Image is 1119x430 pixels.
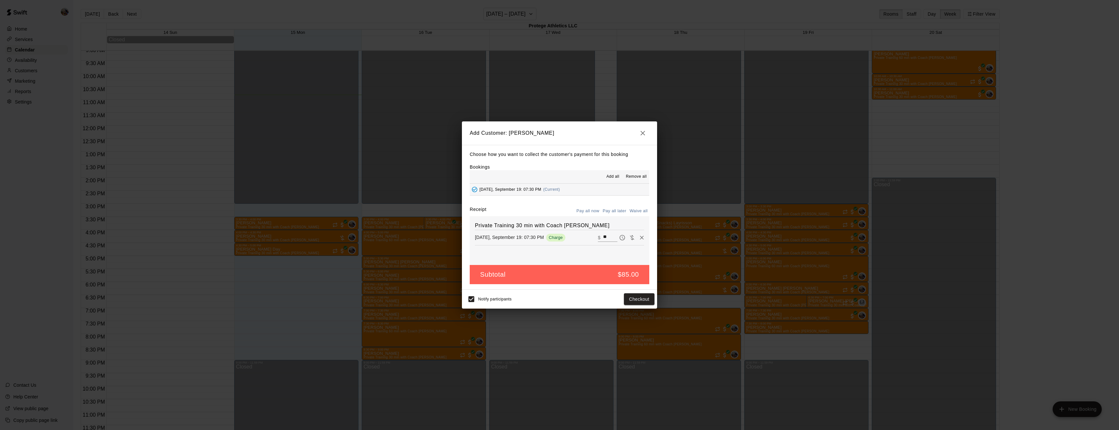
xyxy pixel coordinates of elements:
span: Waive payment [627,234,637,240]
span: (Current) [543,187,560,192]
button: Pay all later [601,206,628,216]
button: Remove [637,233,647,243]
span: Notify participants [478,297,512,301]
button: Waive all [628,206,649,216]
p: [DATE], September 19: 07:30 PM [475,234,544,241]
button: Added - Collect Payment[DATE], September 19: 07:30 PM(Current) [470,184,649,196]
p: Choose how you want to collect the customer's payment for this booking [470,150,649,159]
button: Add all [602,172,623,182]
span: [DATE], September 19: 07:30 PM [479,187,541,192]
label: Bookings [470,164,490,170]
p: $ [598,234,600,241]
span: Remove all [626,173,647,180]
h6: Private Training 30 min with Coach [PERSON_NAME] [475,221,644,230]
h5: Subtotal [480,270,506,279]
span: Pay later [617,234,627,240]
button: Pay all now [575,206,601,216]
button: Checkout [624,293,654,305]
span: Charge [546,235,565,240]
button: Remove all [623,172,649,182]
span: Add all [606,173,619,180]
button: Added - Collect Payment [470,185,479,194]
h5: $85.00 [618,270,639,279]
h2: Add Customer: [PERSON_NAME] [462,121,657,145]
label: Receipt [470,206,486,216]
